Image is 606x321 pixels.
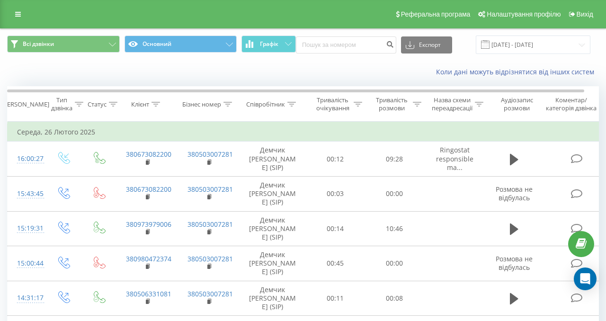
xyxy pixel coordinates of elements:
a: 380503007281 [187,185,233,194]
a: 380503007281 [187,150,233,159]
td: 00:00 [365,176,424,211]
div: Коментар/категорія дзвінка [544,96,599,112]
span: Розмова не відбулась [496,254,533,272]
div: Клієнт [131,100,149,108]
td: 00:11 [306,281,365,316]
span: Графік [260,41,278,47]
span: Ringostat responsible ma... [436,145,473,171]
td: 00:45 [306,246,365,281]
td: 00:03 [306,176,365,211]
a: 380973979006 [126,220,171,229]
input: Пошук за номером [296,36,396,53]
a: 380503007281 [187,254,233,263]
div: Тип дзвінка [51,96,72,112]
span: Реферальна програма [401,10,471,18]
span: Вихід [577,10,593,18]
span: Розмова не відбулась [496,185,533,202]
div: Співробітник [246,100,285,108]
td: 00:00 [365,246,424,281]
td: Демчик [PERSON_NAME] (SIP) [240,246,306,281]
div: Аудіозапис розмови [494,96,540,112]
div: 15:00:44 [17,254,36,273]
div: Статус [88,100,107,108]
a: Коли дані можуть відрізнятися вiд інших систем [436,67,599,76]
div: Назва схеми переадресації [432,96,472,112]
td: Демчик [PERSON_NAME] (SIP) [240,281,306,316]
td: Демчик [PERSON_NAME] (SIP) [240,142,306,177]
div: Тривалість очікування [314,96,351,112]
div: 15:43:45 [17,185,36,203]
a: 380673082200 [126,150,171,159]
button: Основний [125,36,237,53]
td: 10:46 [365,211,424,246]
td: 00:12 [306,142,365,177]
div: Тривалість розмови [373,96,410,112]
td: 09:28 [365,142,424,177]
div: 14:31:17 [17,289,36,307]
td: 00:14 [306,211,365,246]
a: 380503007281 [187,220,233,229]
a: 380980472374 [126,254,171,263]
div: 16:00:27 [17,150,36,168]
div: Бізнес номер [182,100,221,108]
a: 380506331081 [126,289,171,298]
span: Налаштування профілю [487,10,561,18]
td: Демчик [PERSON_NAME] (SIP) [240,176,306,211]
div: Open Intercom Messenger [574,267,597,290]
a: 380503007281 [187,289,233,298]
button: Графік [241,36,296,53]
span: Всі дзвінки [23,40,54,48]
button: Експорт [401,36,452,53]
button: Всі дзвінки [7,36,120,53]
td: Демчик [PERSON_NAME] (SIP) [240,211,306,246]
td: 00:08 [365,281,424,316]
div: [PERSON_NAME] [1,100,49,108]
a: 380673082200 [126,185,171,194]
div: 15:19:31 [17,219,36,238]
